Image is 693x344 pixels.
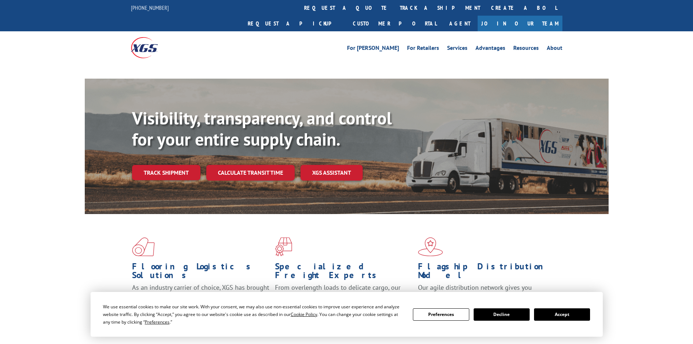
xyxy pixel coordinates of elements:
a: Track shipment [132,165,200,180]
h1: Specialized Freight Experts [275,262,413,283]
div: We use essential cookies to make our site work. With your consent, we may also use non-essential ... [103,303,404,326]
a: XGS ASSISTANT [300,165,363,181]
a: Request a pickup [242,16,347,31]
a: For [PERSON_NAME] [347,45,399,53]
h1: Flooring Logistics Solutions [132,262,270,283]
a: [PHONE_NUMBER] [131,4,169,11]
a: About [547,45,562,53]
a: For Retailers [407,45,439,53]
a: Customer Portal [347,16,442,31]
button: Accept [534,308,590,321]
button: Decline [474,308,530,321]
a: Resources [513,45,539,53]
a: Join Our Team [478,16,562,31]
button: Preferences [413,308,469,321]
div: Cookie Consent Prompt [91,292,603,337]
a: Services [447,45,467,53]
img: xgs-icon-flagship-distribution-model-red [418,237,443,256]
a: Calculate transit time [206,165,295,181]
a: Agent [442,16,478,31]
p: From overlength loads to delicate cargo, our experienced staff knows the best way to move your fr... [275,283,413,316]
a: Advantages [475,45,505,53]
b: Visibility, transparency, and control for your entire supply chain. [132,107,392,150]
span: As an industry carrier of choice, XGS has brought innovation and dedication to flooring logistics... [132,283,269,309]
h1: Flagship Distribution Model [418,262,555,283]
span: Our agile distribution network gives you nationwide inventory management on demand. [418,283,552,300]
img: xgs-icon-total-supply-chain-intelligence-red [132,237,155,256]
span: Preferences [145,319,170,325]
span: Cookie Policy [291,311,317,317]
img: xgs-icon-focused-on-flooring-red [275,237,292,256]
